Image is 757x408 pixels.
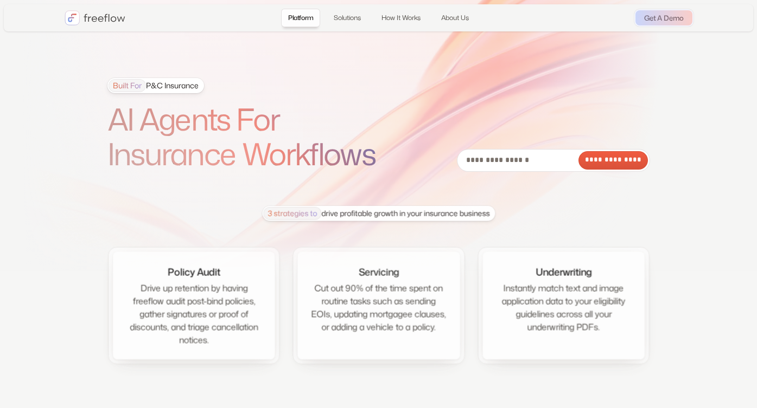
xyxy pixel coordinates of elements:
a: About Us [434,9,476,27]
a: How It Works [374,9,428,27]
span: Built For [109,79,146,92]
span: 3 strategies to [263,207,321,220]
div: drive profitable growth in your insurance business [263,207,489,220]
a: Platform [281,9,320,27]
div: Drive up retention by having freeflow audit post-bind policies, gather signatures or proof of dis... [126,281,262,346]
div: P&C Insurance [109,79,199,92]
div: Policy Audit [168,264,220,279]
div: Instantly match text and image application data to your eligibility guidelines across all your un... [495,281,632,333]
div: Cut out 90% of the time spent on routine tasks such as sending EOIs, updating mortgagee clauses, ... [310,281,447,333]
div: Underwriting [536,264,591,279]
form: Email Form [457,149,650,172]
a: Solutions [327,9,368,27]
div: Servicing [359,264,399,279]
h1: AI Agents For Insurance Workflows [107,102,406,172]
a: home [65,10,125,25]
a: Get A Demo [635,10,692,25]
